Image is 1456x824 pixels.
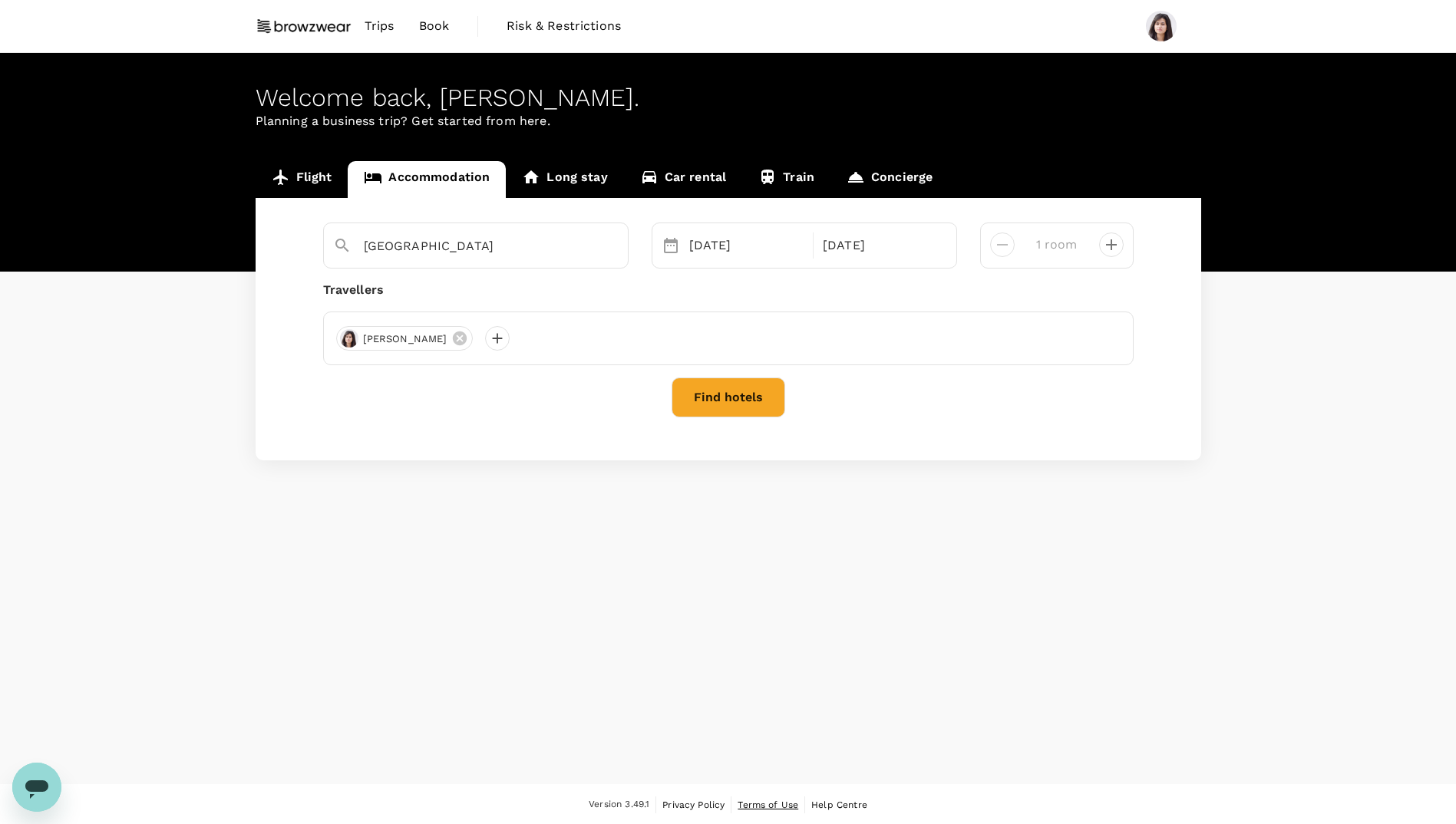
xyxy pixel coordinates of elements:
[256,9,352,43] img: Browzwear Solutions Pte Ltd
[1146,11,1177,41] img: Arpita Kushwaha
[589,797,649,812] span: Version 3.49.1
[1027,232,1087,257] input: Add rooms
[738,796,798,813] a: Terms of Use
[662,796,725,813] a: Privacy Policy
[624,161,743,198] a: Car rental
[672,377,785,417] button: Find hotels
[738,799,798,810] span: Terms of Use
[617,245,620,248] button: Open
[662,799,725,810] span: Privacy Policy
[742,161,830,198] a: Train
[256,112,1201,130] p: Planning a business trip? Get started from here.
[811,799,867,810] span: Help Centre
[811,796,867,813] a: Help Centre
[1099,232,1124,257] button: decrease
[323,281,1134,299] div: Travellers
[419,17,450,35] span: Book
[364,234,576,258] input: Search cities, hotels, work locations
[12,763,61,812] iframe: Button to launch messaging window
[348,161,506,198] a: Accommodation
[354,331,457,347] span: [PERSON_NAME]
[336,326,474,351] div: [PERSON_NAME]
[830,161,949,198] a: Concierge
[256,161,348,198] a: Flight
[365,17,395,35] span: Trips
[506,161,623,198] a: Long stay
[340,329,358,348] img: avatar-65c1b9f5c5de4.jpeg
[507,17,621,35] span: Risk & Restrictions
[683,230,811,261] div: [DATE]
[817,230,944,261] div: [DATE]
[256,84,1201,112] div: Welcome back , [PERSON_NAME] .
